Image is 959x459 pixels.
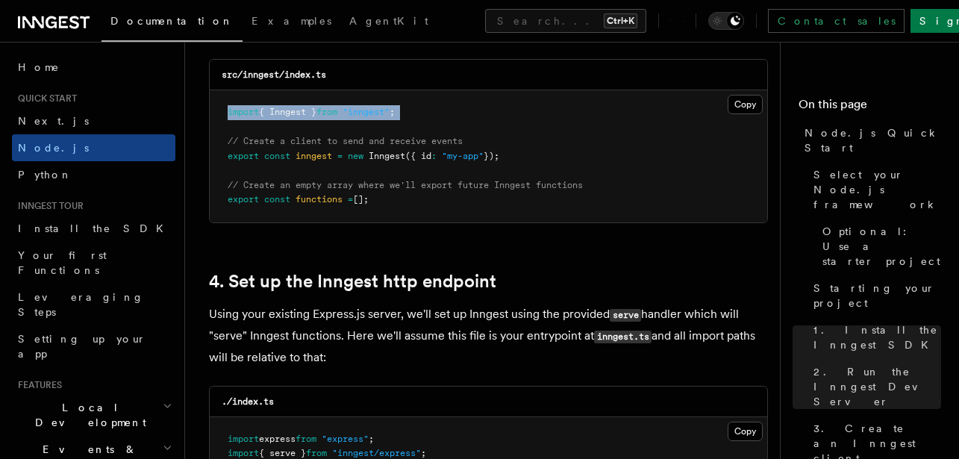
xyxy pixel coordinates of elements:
[296,151,332,161] span: inngest
[18,142,89,154] span: Node.js
[18,169,72,181] span: Python
[228,180,583,190] span: // Create an empty array where we'll export future Inngest functions
[813,364,941,409] span: 2. Run the Inngest Dev Server
[340,4,437,40] a: AgentKit
[594,331,652,343] code: inngest.ts
[12,215,175,242] a: Install the SDK
[431,151,437,161] span: :
[343,107,390,117] span: "inngest"
[369,151,405,161] span: Inngest
[12,107,175,134] a: Next.js
[18,333,146,360] span: Setting up your app
[799,96,941,119] h4: On this page
[12,93,77,104] span: Quick start
[228,107,259,117] span: import
[708,12,744,30] button: Toggle dark mode
[768,9,905,33] a: Contact sales
[610,309,641,322] code: serve
[808,161,941,218] a: Select your Node.js framework
[805,125,941,155] span: Node.js Quick Start
[228,151,259,161] span: export
[12,400,163,430] span: Local Development
[228,434,259,444] span: import
[813,281,941,310] span: Starting your project
[12,134,175,161] a: Node.js
[18,291,144,318] span: Leveraging Steps
[18,60,60,75] span: Home
[349,15,428,27] span: AgentKit
[264,151,290,161] span: const
[353,194,369,204] span: [];
[369,434,374,444] span: ;
[808,358,941,415] a: 2. Run the Inngest Dev Server
[296,194,343,204] span: functions
[816,218,941,275] a: Optional: Use a starter project
[18,115,89,127] span: Next.js
[12,161,175,188] a: Python
[808,316,941,358] a: 1. Install the Inngest SDK
[18,222,172,234] span: Install the SDK
[209,271,496,292] a: 4. Set up the Inngest http endpoint
[322,434,369,444] span: "express"
[222,396,274,407] code: ./index.ts
[484,151,499,161] span: });
[259,448,306,458] span: { serve }
[12,242,175,284] a: Your first Functions
[243,4,340,40] a: Examples
[728,95,763,114] button: Copy
[421,448,426,458] span: ;
[390,107,395,117] span: ;
[101,4,243,42] a: Documentation
[110,15,234,27] span: Documentation
[316,107,337,117] span: from
[332,448,421,458] span: "inngest/express"
[222,69,326,80] code: src/inngest/index.ts
[12,379,62,391] span: Features
[604,13,637,28] kbd: Ctrl+K
[259,107,316,117] span: { Inngest }
[813,322,941,352] span: 1. Install the Inngest SDK
[348,151,363,161] span: new
[12,200,84,212] span: Inngest tour
[337,151,343,161] span: =
[18,249,107,276] span: Your first Functions
[228,136,463,146] span: // Create a client to send and receive events
[259,434,296,444] span: express
[306,448,327,458] span: from
[12,394,175,436] button: Local Development
[728,422,763,441] button: Copy
[209,304,768,368] p: Using your existing Express.js server, we'll set up Inngest using the provided handler which will...
[12,54,175,81] a: Home
[405,151,431,161] span: ({ id
[12,325,175,367] a: Setting up your app
[808,275,941,316] a: Starting your project
[485,9,646,33] button: Search...Ctrl+K
[799,119,941,161] a: Node.js Quick Start
[228,448,259,458] span: import
[252,15,331,27] span: Examples
[296,434,316,444] span: from
[822,224,941,269] span: Optional: Use a starter project
[813,167,941,212] span: Select your Node.js framework
[442,151,484,161] span: "my-app"
[264,194,290,204] span: const
[228,194,259,204] span: export
[348,194,353,204] span: =
[12,284,175,325] a: Leveraging Steps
